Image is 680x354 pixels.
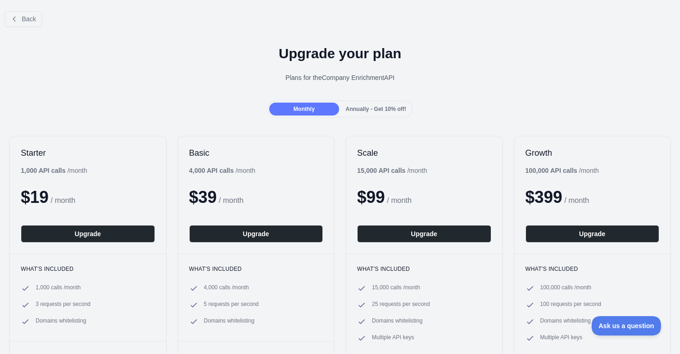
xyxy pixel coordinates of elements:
iframe: Toggle Customer Support [592,316,661,336]
span: $ 399 [525,188,563,207]
div: / month [357,166,427,175]
div: / month [525,166,599,175]
b: 100,000 API calls [525,167,577,174]
span: $ 99 [357,188,385,207]
h2: Basic [189,147,323,159]
b: 15,000 API calls [357,167,406,174]
h2: Scale [357,147,491,159]
div: / month [189,166,255,175]
h2: Growth [525,147,660,159]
